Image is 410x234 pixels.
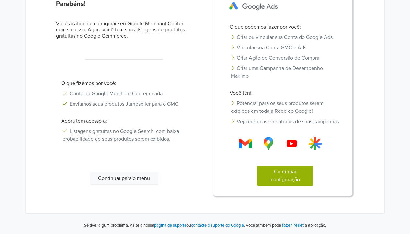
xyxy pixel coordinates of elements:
p: Você também pode a aplicação. [245,221,326,229]
img: Gmail Logo [309,137,322,150]
li: Vincular sua Conta GMC e Ads [224,42,346,53]
li: Criar Ação de Conversão de Compra [224,53,346,63]
li: Criar uma Campanha de Desempenho Máximo [224,63,346,81]
p: O que podemos fazer por você: [224,23,346,31]
li: Listagens gratuitas no Google Search, com baixa probabilidade de seus produtos serem exibidos. [56,126,192,144]
p: Você terá: [224,89,346,97]
button: Continuar configuração [257,166,313,186]
li: Conta do Google Merchant Center criada [56,88,192,99]
li: Criar ou vincular sua Conta do Google Ads [224,32,346,42]
li: Enviamos seus produtos Jumpseller para o GMC [56,99,192,109]
a: contacte o suporte do Google [191,223,244,228]
p: Agora tem acesso a: [56,117,192,125]
li: Veja métricas e relatórios de suas campanhas [224,116,346,127]
p: O que fizemos por você: [56,79,192,87]
p: Se tiver algum problema, visite a nossa ou . [84,222,245,229]
a: página de suporte [154,223,187,228]
li: Potencial para os seus produtos serem exibidos em toda a Rede do Google! [224,98,346,116]
h6: Você acabou de configurar seu Google Merchant Center com sucesso. Agora você tem suas listagens d... [56,21,192,40]
img: Gmail Logo [262,137,275,150]
img: Gmail Logo [285,137,298,150]
button: Continuar para o menu [90,172,158,184]
img: Gmail Logo [239,137,252,150]
button: fazer reset [282,221,304,229]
